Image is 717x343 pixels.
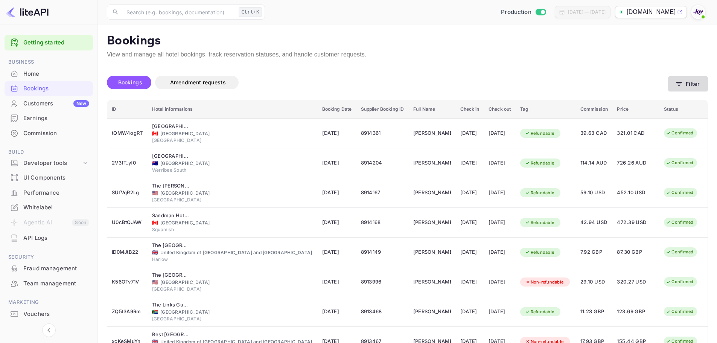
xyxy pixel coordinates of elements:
div: Home [23,70,89,78]
div: Refundable [520,188,559,198]
div: [DATE] [489,157,511,169]
div: 2V3fT_yf0 [112,157,143,169]
div: United Kingdom of [GEOGRAPHIC_DATA] and [GEOGRAPHIC_DATA] [152,249,313,256]
a: Fraud management [5,261,93,275]
div: [GEOGRAPHIC_DATA] [152,190,313,197]
div: Fraud management [23,264,89,273]
div: Kim Dary [413,127,451,139]
div: UI Components [23,174,89,182]
div: [DATE] [460,127,480,139]
div: Commission [23,129,89,138]
div: [DATE] [489,216,511,229]
div: [GEOGRAPHIC_DATA] [152,316,313,322]
span: 11.23 GBP [580,308,608,316]
div: ZQ5t3A9Rm [112,306,143,318]
a: API Logs [5,231,93,245]
span: United States of America [152,191,158,195]
div: Confirmed [661,128,698,138]
div: The Harlow Hotel By AccorHotels [152,242,190,249]
div: Lancemore Mansion Hotel Werribee Park [152,152,190,160]
div: Charlie Horlick [413,306,451,318]
th: Price [612,100,659,119]
a: Performance [5,186,93,200]
div: Ahmed A Egal [413,276,451,288]
div: [DATE] [489,127,511,139]
span: [DATE] [322,189,352,197]
a: Getting started [23,38,89,47]
span: Business [5,58,93,66]
div: [DATE] [460,246,480,258]
span: 320.27 USD [617,278,655,286]
a: Earnings [5,111,93,125]
div: U0cBtQJAW [112,216,143,229]
a: Whitelabel [5,200,93,214]
div: API Logs [23,234,89,242]
div: Bookings [5,81,93,96]
div: Getting started [5,35,93,50]
span: [DATE] [322,248,352,256]
span: 123.69 GBP [617,308,655,316]
div: Refundable [520,159,559,168]
img: With Joy [692,6,704,18]
div: Team management [5,276,93,291]
div: 8914167 [361,187,404,199]
img: LiteAPI logo [6,6,49,18]
div: [DATE] [489,306,511,318]
div: Squamish [152,226,313,233]
span: 29.10 USD [580,278,608,286]
span: 114.14 AUD [580,159,608,167]
div: Vouchers [23,310,89,319]
div: 8914361 [361,127,404,139]
div: Mitchell Msungama [413,246,451,258]
p: View and manage all hotel bookings, track reservation statuses, and handle customer requests. [107,50,708,59]
div: account-settings tabs [107,76,668,89]
span: Australia [152,161,158,166]
div: Confirmed [661,247,698,257]
span: Canada [152,131,158,136]
span: 42.94 USD [580,218,608,227]
p: Bookings [107,34,708,49]
span: [DATE] [322,218,352,227]
span: 472.39 USD [617,218,655,227]
div: The Links Guest House [152,301,190,309]
div: [DATE] [460,157,480,169]
p: [DOMAIN_NAME] [627,8,676,17]
div: K56OTv71V [112,276,143,288]
div: [DATE] [460,276,480,288]
div: Earnings [23,114,89,123]
span: Marketing [5,298,93,306]
div: 8914204 [361,157,404,169]
div: Harlow [152,256,313,263]
span: [DATE] [322,308,352,316]
div: Refundable [520,307,559,317]
th: Check in [456,100,484,119]
span: South Africa [152,309,158,314]
div: Best Western London Highbury [152,331,190,338]
div: Confirmed [661,277,698,287]
div: Sandman Hotel & Suites Squamish [152,212,190,220]
div: Confirmed [661,218,698,227]
th: Tag [516,100,576,119]
input: Search (e.g. bookings, documentation) [122,5,236,20]
button: Collapse navigation [42,323,56,337]
div: Earnings [5,111,93,126]
div: Cameron Brooks-Miller [413,187,451,199]
div: Bookings [23,84,89,93]
div: Nelly Klein [413,157,451,169]
div: Confirmed [661,188,698,197]
span: [DATE] [322,129,352,137]
a: UI Components [5,171,93,184]
div: Stony Plain Inn and Suites [152,123,190,130]
div: Refundable [520,248,559,257]
th: Hotel informations [148,100,318,119]
div: Customers [23,99,89,108]
div: Developer tools [5,157,93,170]
div: Performance [5,186,93,200]
div: Fraud management [5,261,93,276]
th: Booking Date [318,100,356,119]
span: 39.63 CAD [580,129,608,137]
div: [GEOGRAPHIC_DATA] [152,197,313,203]
div: 8913996 [361,276,404,288]
a: Vouchers [5,307,93,321]
div: Whitelabel [5,200,93,215]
